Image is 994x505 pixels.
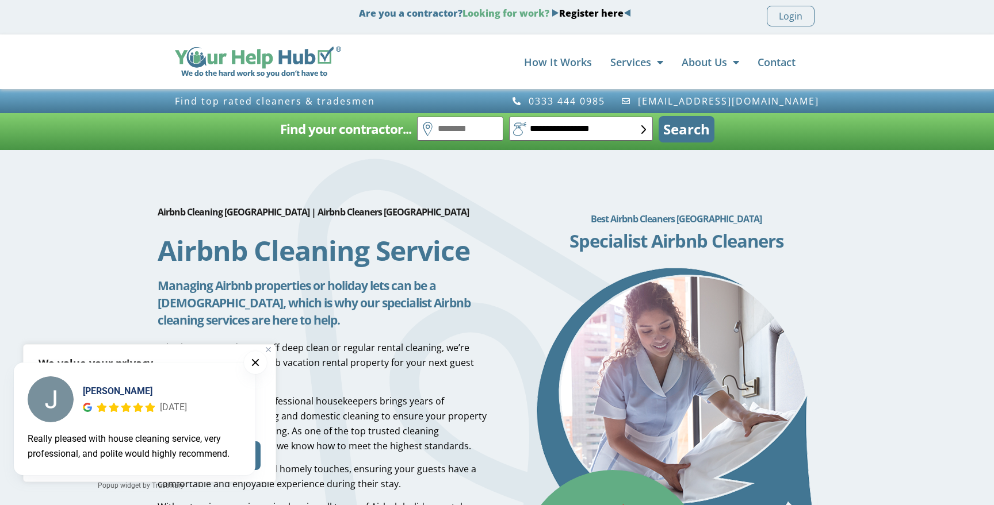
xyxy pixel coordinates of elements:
[83,384,187,398] div: [PERSON_NAME]
[158,340,488,385] p: Whether you need a one-off deep clean or regular rental cleaning, we’re here to prepare your Airb...
[624,9,631,17] img: Blue Arrow - Left
[682,51,739,74] a: About Us
[266,347,271,352] img: Close
[175,96,491,106] h3: Find top rated cleaners & tradesmen
[83,403,92,412] div: Google
[659,116,714,142] button: Search
[28,376,74,422] img: Janet
[158,394,488,453] p: Our registered team of professional housekeepers brings years of experience in hotel cleaning and...
[559,7,624,20] a: Register here
[767,6,815,26] a: Login
[158,201,488,223] h2: Airbnb Cleaning [GEOGRAPHIC_DATA] | Airbnb Cleaners [GEOGRAPHIC_DATA]
[641,125,647,134] img: select-box-form.svg
[175,47,341,78] img: Your Help Hub Wide Logo
[522,207,831,230] h2: Best Airbnb Cleaners [GEOGRAPHIC_DATA]
[511,96,605,106] a: 0333 444 0985
[610,51,663,74] a: Services
[621,96,820,106] a: [EMAIL_ADDRESS][DOMAIN_NAME]
[280,118,411,141] h2: Find your contractor...
[462,7,549,20] span: Looking for work?
[83,403,92,412] img: Google Reviews
[353,51,796,74] nav: Menu
[524,51,592,74] a: How It Works
[14,480,268,491] a: Popup widget by Trustmary
[779,9,802,24] span: Login
[158,277,488,329] h5: Managing Airbnb properties or holiday lets can be a [DEMOGRAPHIC_DATA], which is why our speciali...
[160,400,187,415] div: [DATE]
[359,7,631,20] strong: Are you a contractor?
[158,235,488,265] h1: Airbnb Cleaning Service
[635,96,819,106] span: [EMAIL_ADDRESS][DOMAIN_NAME]
[526,96,605,106] span: 0333 444 0985
[28,431,242,461] div: Really pleased with house cleaning service, very professional, and polite would highly recommend.
[517,232,836,250] h3: Specialist Airbnb Cleaners
[158,461,488,491] p: We go the extra mile to add homely touches, ensuring your guests have a comfortable and enjoyable...
[552,9,559,17] img: Blue Arrow - Right
[758,51,796,74] a: Contact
